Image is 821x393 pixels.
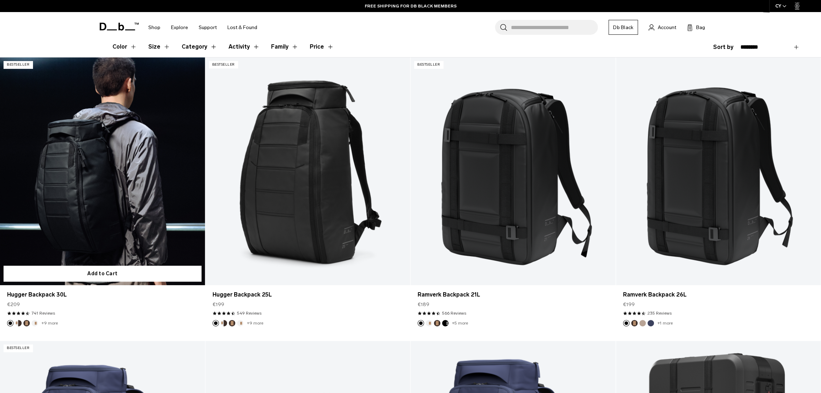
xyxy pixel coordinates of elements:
span: €199 [213,301,224,308]
button: Blue Hour [648,320,654,326]
a: Ramverk Backpack 26L [616,57,821,285]
button: Toggle Filter [148,37,170,57]
a: 549 reviews [237,310,261,316]
a: 566 reviews [442,310,466,316]
a: 235 reviews [648,310,672,316]
a: +5 more [452,321,468,326]
button: Charcoal Grey [442,320,448,326]
p: Bestseller [209,61,238,68]
a: Db Black [608,20,638,35]
a: 741 reviews [32,310,55,316]
button: Add to Cart [4,266,202,282]
a: Support [199,15,217,40]
a: Lost & Found [227,15,257,40]
button: Toggle Filter [112,37,137,57]
a: Ramverk Backpack 21L [418,290,608,299]
button: Bag [687,23,705,32]
span: Bag [696,24,705,31]
a: +9 more [42,321,58,326]
a: +1 more [657,321,673,326]
a: Shop [148,15,160,40]
button: Espresso [631,320,638,326]
p: Bestseller [4,61,33,68]
a: +9 more [247,321,263,326]
a: Ramverk Backpack 26L [623,290,814,299]
a: Explore [171,15,188,40]
button: Espresso [23,320,30,326]
span: €189 [418,301,429,308]
button: Cappuccino [221,320,227,326]
a: FREE SHIPPING FOR DB BLACK MEMBERS [365,3,457,9]
button: Black Out [213,320,219,326]
a: Hugger Backpack 25L [205,57,410,285]
button: Cappuccino [15,320,22,326]
button: Oatmilk [32,320,38,326]
span: Account [658,24,676,31]
button: Black Out [418,320,424,326]
span: €209 [7,301,20,308]
button: Toggle Filter [182,37,217,57]
button: Espresso [434,320,440,326]
p: Bestseller [414,61,443,68]
a: Ramverk Backpack 21L [410,57,616,285]
p: Bestseller [4,344,33,352]
a: Account [649,23,676,32]
button: Oatmilk [237,320,243,326]
nav: Main Navigation [143,12,263,43]
button: Oatmilk [426,320,432,326]
span: €199 [623,301,635,308]
button: Black Out [623,320,629,326]
a: Hugger Backpack 30L [7,290,198,299]
button: Black Out [7,320,13,326]
a: Hugger Backpack 25L [213,290,403,299]
button: Toggle Filter [271,37,298,57]
button: Fogbow Beige [639,320,646,326]
button: Espresso [229,320,235,326]
button: Toggle Filter [228,37,260,57]
button: Toggle Price [310,37,334,57]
